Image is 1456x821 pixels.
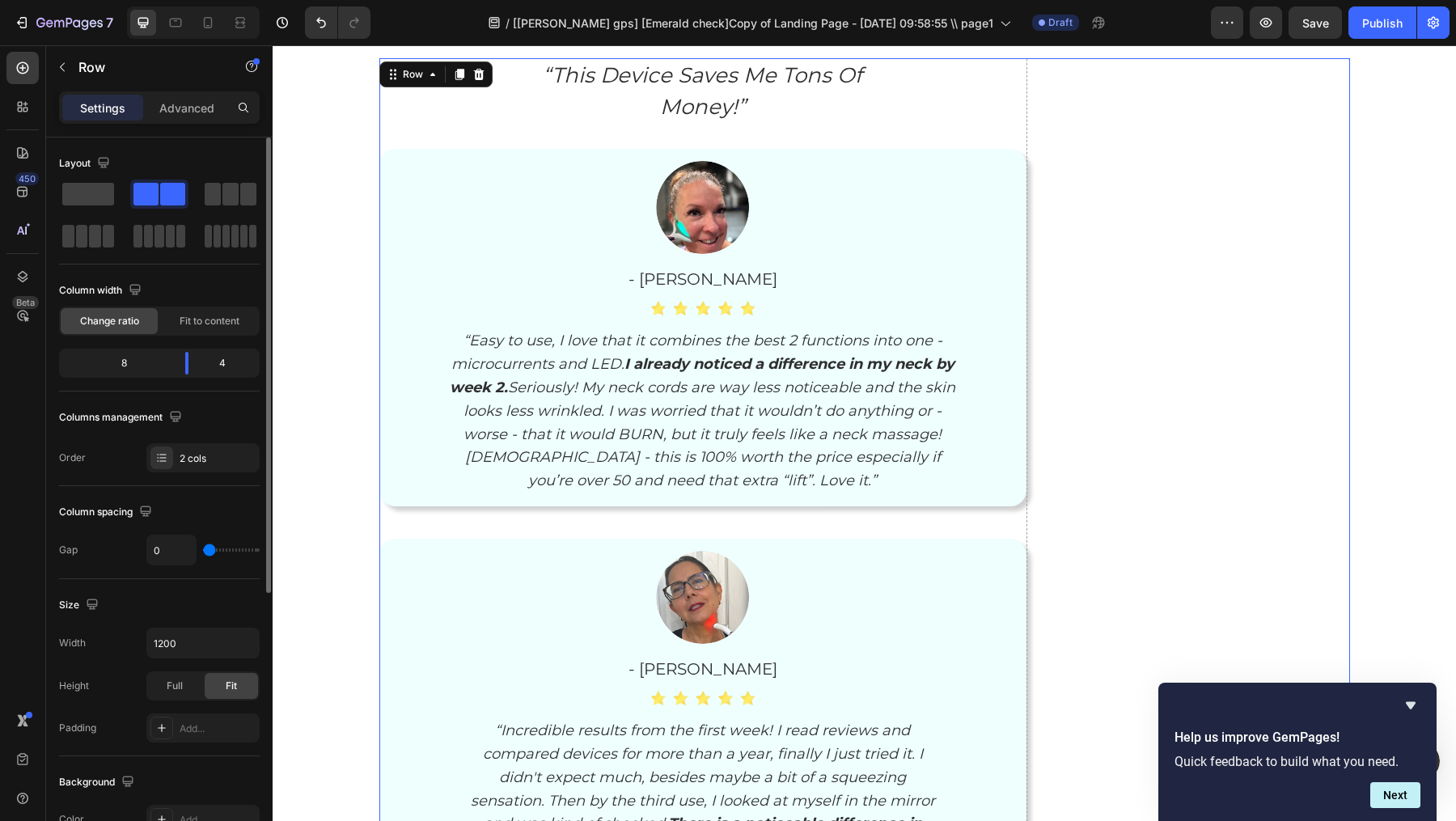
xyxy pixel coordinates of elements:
[80,99,125,116] p: Settings
[147,535,196,565] input: Auto
[396,769,650,787] strong: There is a noticeable difference in
[59,501,155,523] div: Column spacing
[180,451,256,466] div: 2 cols
[356,614,505,633] span: - [PERSON_NAME]
[1348,6,1416,39] button: Publish
[127,22,154,36] div: Row
[6,6,121,39] button: 7
[222,676,637,694] i: “Incredible results from the first week! I read reviews and
[1048,15,1073,30] span: Draft
[59,153,113,175] div: Layout
[59,679,89,693] div: Height
[180,722,256,736] div: Add...
[62,352,172,375] div: 8
[383,506,476,599] img: gempages_565293778965889810-07a80bce-e1c9-4c62-96fc-0e129ea95ed8.webp
[1175,754,1420,769] p: Quick feedback to build what you need.
[305,6,370,39] div: Undo/Redo
[59,595,102,616] div: Size
[1175,696,1420,808] div: Help us improve GemPages!
[59,636,86,650] div: Width
[226,679,237,693] span: Fit
[177,286,683,444] i: “Easy to use, I love that it combines the best 2 functions into one - microcurrents and LED. Seri...
[1289,6,1342,39] button: Save
[378,256,483,270] img: gempages_565293778965889810-edc856f5-e34d-4f5a-8d44-b9cf87c6f022.webp
[59,772,138,793] div: Background
[273,45,1456,821] iframe: Design area
[1362,15,1403,32] div: Publish
[106,13,113,32] p: 7
[59,451,86,465] div: Order
[201,352,256,375] div: 4
[1175,728,1420,747] h2: Help us improve GemPages!
[15,172,39,185] div: 450
[108,222,752,246] p: - [PERSON_NAME]
[177,310,682,351] strong: I already noticed a difference in my neck by week 2.
[12,296,39,309] div: Beta
[78,57,216,77] p: Row
[147,628,259,658] input: Auto
[1401,696,1420,715] button: Hide survey
[180,314,239,328] span: Fit to content
[198,747,662,764] i: sensation. Then by the third use, I looked at myself in the mirror
[210,700,650,717] i: compared devices for more than a year, finally I just tried it. I
[1302,16,1329,30] span: Save
[59,543,78,557] div: Gap
[159,99,214,116] p: Advanced
[171,282,689,449] div: Rich Text Editor. Editing area: main
[513,15,993,32] span: [[PERSON_NAME] gps] [Emerald check]Copy of Landing Page - [DATE] 09:58:55 \\ page1
[59,407,185,429] div: Columns management
[378,645,483,660] img: gempages_565293778965889810-edc856f5-e34d-4f5a-8d44-b9cf87c6f022.webp
[226,723,633,741] i: didn't expect much, besides maybe a bit of a squeezing
[211,769,650,787] i: and was kind of shocked.
[80,314,139,328] span: Change ratio
[59,280,145,302] div: Column width
[1370,782,1420,808] button: Next question
[506,15,510,32] span: /
[167,679,183,693] span: Full
[383,116,476,209] img: gempages_565293778965889810-235901a5-f81f-484a-a60c-64565e769612.webp
[59,721,96,735] div: Padding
